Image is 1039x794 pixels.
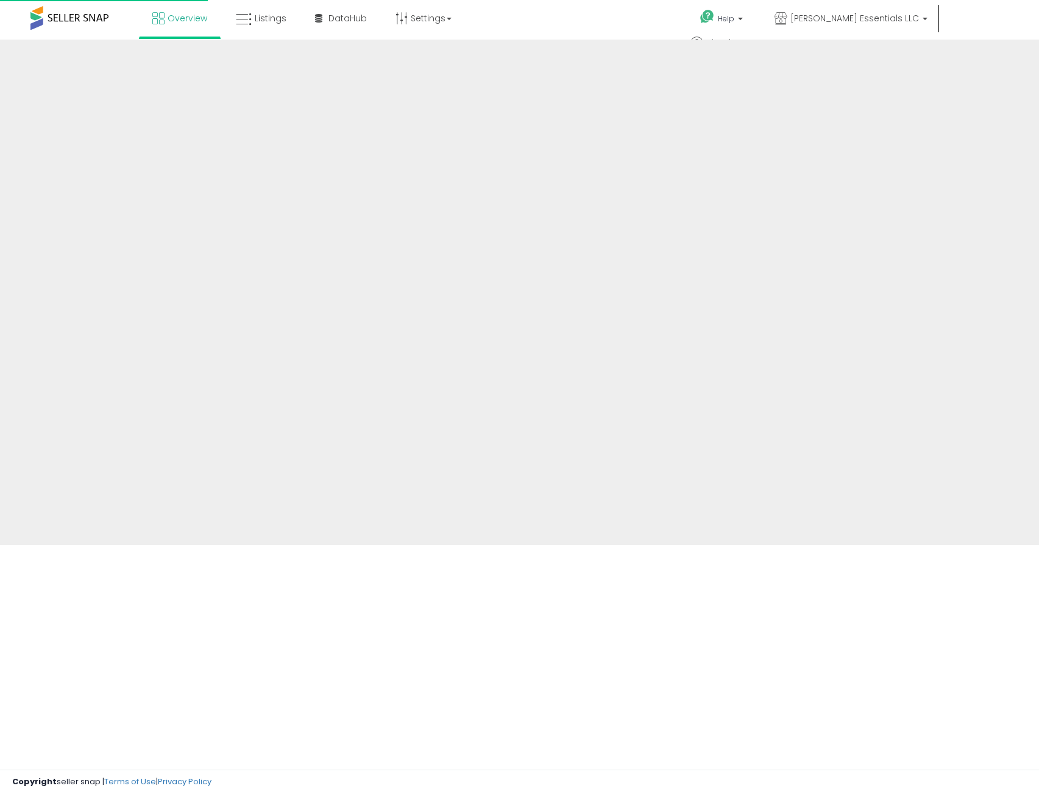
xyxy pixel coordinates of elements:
[706,37,745,49] span: Hi Calum
[790,12,919,24] span: [PERSON_NAME] Essentials LLC
[168,12,207,24] span: Overview
[700,9,715,24] i: Get Help
[255,12,286,24] span: Listings
[718,13,734,24] span: Help
[328,12,367,24] span: DataHub
[690,37,754,61] a: Hi Calum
